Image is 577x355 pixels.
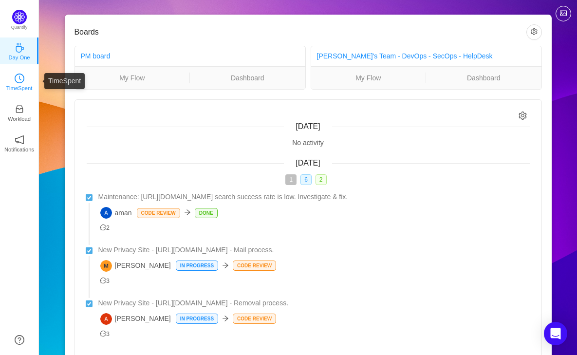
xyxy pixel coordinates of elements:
span: [DATE] [296,159,320,167]
p: Code Review [137,208,180,218]
h3: Boards [74,27,526,37]
a: [PERSON_NAME]'s Team - DevOps - SecOps - HelpDesk [317,52,493,60]
i: icon: notification [15,135,24,145]
p: Done [195,208,217,218]
i: icon: message [100,331,107,337]
i: icon: message [100,224,107,231]
i: icon: setting [519,112,527,120]
p: Code Review [233,261,276,270]
p: Code Review [233,314,276,323]
p: Workload [8,114,31,123]
img: A [100,313,112,325]
img: Quantify [12,10,27,24]
span: 2 [316,174,327,185]
span: aman [100,207,132,219]
span: 3 [100,278,110,284]
a: Dashboard [426,73,541,83]
i: icon: clock-circle [15,74,24,83]
a: New Privacy Site - [URL][DOMAIN_NAME] - Mail process. [98,245,530,255]
span: New Privacy Site - [URL][DOMAIN_NAME] - Removal process. [98,298,289,308]
i: icon: arrow-right [222,262,229,269]
a: icon: coffeeDay One [15,46,24,56]
a: icon: inboxWorkload [15,107,24,117]
p: In Progress [176,261,218,270]
div: Open Intercom Messenger [544,322,567,345]
i: icon: coffee [15,43,24,53]
a: New Privacy Site - [URL][DOMAIN_NAME] - Removal process. [98,298,530,308]
span: [PERSON_NAME] [100,313,171,325]
span: 3 [100,331,110,337]
a: Dashboard [190,73,305,83]
a: icon: notificationNotifications [15,138,24,148]
a: Maintenance: [URL][DOMAIN_NAME] search success rate is low. Investigate & fix. [98,192,530,202]
button: icon: picture [556,6,571,21]
p: In Progress [176,314,218,323]
span: 1 [285,174,297,185]
a: My Flow [75,73,190,83]
span: 2 [100,224,110,231]
p: Day One [8,53,30,62]
div: No activity [87,138,530,148]
span: Maintenance: [URL][DOMAIN_NAME] search success rate is low. Investigate & fix. [98,192,348,202]
p: TimeSpent [6,84,33,93]
a: icon: question-circle [15,335,24,345]
span: [PERSON_NAME] [100,260,171,272]
span: [DATE] [296,122,320,131]
a: icon: clock-circleTimeSpent [15,76,24,86]
i: icon: arrow-right [184,209,191,216]
i: icon: arrow-right [222,315,229,322]
img: A [100,207,112,219]
i: icon: inbox [15,104,24,114]
img: M [100,260,112,272]
a: My Flow [311,73,426,83]
a: PM board [81,52,111,60]
button: icon: setting [526,24,542,40]
p: Notifications [4,145,34,154]
i: icon: message [100,278,107,284]
span: 6 [300,174,312,185]
span: New Privacy Site - [URL][DOMAIN_NAME] - Mail process. [98,245,274,255]
p: Quantify [11,24,28,31]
